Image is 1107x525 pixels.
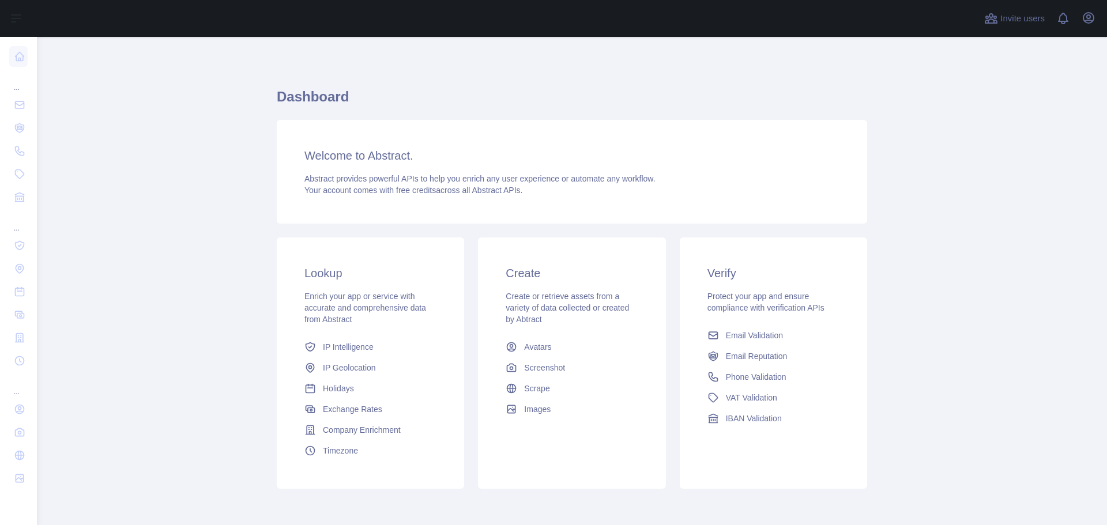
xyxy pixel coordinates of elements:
span: Timezone [323,445,358,456]
a: Email Validation [703,325,844,346]
a: Exchange Rates [300,399,441,420]
span: Phone Validation [726,371,786,383]
span: Screenshot [524,362,565,373]
a: Email Reputation [703,346,844,367]
span: IP Geolocation [323,362,376,373]
div: ... [9,373,28,396]
a: Company Enrichment [300,420,441,440]
span: IBAN Validation [726,413,782,424]
a: Phone Validation [703,367,844,387]
span: Create or retrieve assets from a variety of data collected or created by Abtract [506,292,629,324]
span: Scrape [524,383,549,394]
span: Company Enrichment [323,424,401,436]
a: IBAN Validation [703,408,844,429]
span: Invite users [1000,12,1045,25]
span: VAT Validation [726,392,777,403]
span: Avatars [524,341,551,353]
span: Protect your app and ensure compliance with verification APIs [707,292,824,312]
a: VAT Validation [703,387,844,408]
a: Images [501,399,642,420]
h3: Verify [707,265,839,281]
span: Enrich your app or service with accurate and comprehensive data from Abstract [304,292,426,324]
a: Timezone [300,440,441,461]
h3: Welcome to Abstract. [304,148,839,164]
span: Exchange Rates [323,403,382,415]
span: free credits [396,186,436,195]
a: Avatars [501,337,642,357]
a: IP Geolocation [300,357,441,378]
span: IP Intelligence [323,341,374,353]
a: Screenshot [501,357,642,378]
a: Holidays [300,378,441,399]
div: ... [9,69,28,92]
span: Email Reputation [726,350,788,362]
span: Email Validation [726,330,783,341]
span: Holidays [323,383,354,394]
h3: Create [506,265,638,281]
span: Abstract provides powerful APIs to help you enrich any user experience or automate any workflow. [304,174,656,183]
a: IP Intelligence [300,337,441,357]
span: Images [524,403,551,415]
h1: Dashboard [277,88,867,115]
span: Your account comes with across all Abstract APIs. [304,186,522,195]
button: Invite users [982,9,1047,28]
div: ... [9,210,28,233]
a: Scrape [501,378,642,399]
h3: Lookup [304,265,436,281]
